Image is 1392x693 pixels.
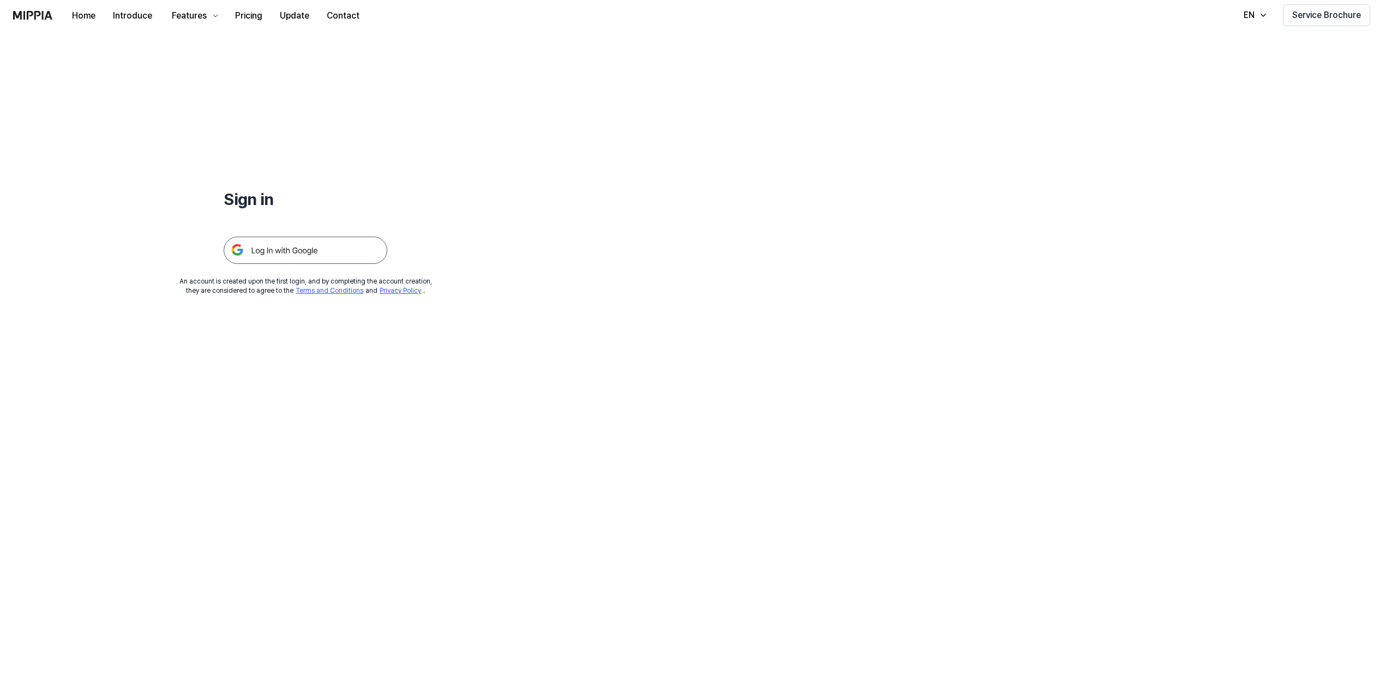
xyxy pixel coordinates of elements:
div: Features [170,9,209,22]
button: Service Brochure [1283,4,1370,26]
button: EN [1233,4,1274,26]
div: EN [1241,9,1257,22]
button: Home [63,5,104,27]
img: 구글 로그인 버튼 [224,237,387,264]
a: Terms and Conditions [296,287,363,294]
a: Privacy Policy [380,287,421,294]
button: Introduce [104,5,161,27]
a: Update [271,1,318,31]
div: An account is created upon the first login, and by completing the account creation, they are cons... [179,277,432,296]
h1: Sign in [224,188,387,210]
button: Contact [318,5,368,27]
button: Pricing [226,5,271,27]
button: Update [271,5,318,27]
button: Features [161,5,226,27]
img: logo [13,11,52,20]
